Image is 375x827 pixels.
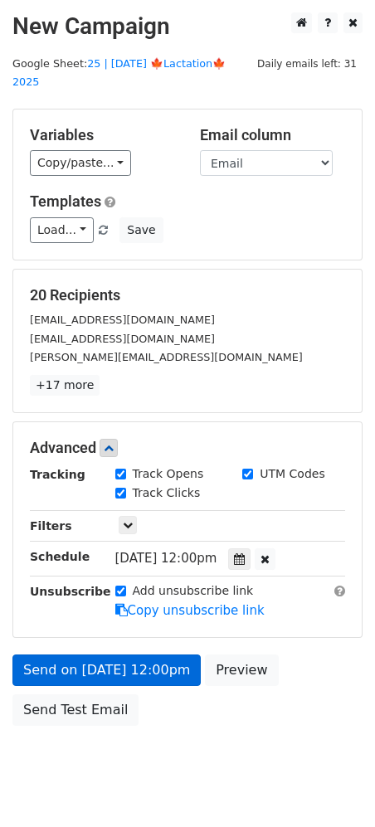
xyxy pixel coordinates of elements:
[12,57,226,89] small: Google Sheet:
[30,217,94,243] a: Load...
[30,550,90,563] strong: Schedule
[205,654,278,686] a: Preview
[30,314,215,326] small: [EMAIL_ADDRESS][DOMAIN_NAME]
[30,468,85,481] strong: Tracking
[30,439,345,457] h5: Advanced
[251,57,363,70] a: Daily emails left: 31
[115,603,265,618] a: Copy unsubscribe link
[30,126,175,144] h5: Variables
[12,654,201,686] a: Send on [DATE] 12:00pm
[133,484,201,502] label: Track Clicks
[292,747,375,827] iframe: Chat Widget
[30,286,345,304] h5: 20 Recipients
[260,465,324,483] label: UTM Codes
[30,150,131,176] a: Copy/paste...
[12,694,139,726] a: Send Test Email
[115,551,217,566] span: [DATE] 12:00pm
[12,12,363,41] h2: New Campaign
[30,375,100,396] a: +17 more
[119,217,163,243] button: Save
[133,582,254,600] label: Add unsubscribe link
[12,57,226,89] a: 25 | [DATE] 🍁Lactation🍁 2025
[30,192,101,210] a: Templates
[30,585,111,598] strong: Unsubscribe
[30,351,303,363] small: [PERSON_NAME][EMAIL_ADDRESS][DOMAIN_NAME]
[30,333,215,345] small: [EMAIL_ADDRESS][DOMAIN_NAME]
[200,126,345,144] h5: Email column
[251,55,363,73] span: Daily emails left: 31
[133,465,204,483] label: Track Opens
[30,519,72,533] strong: Filters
